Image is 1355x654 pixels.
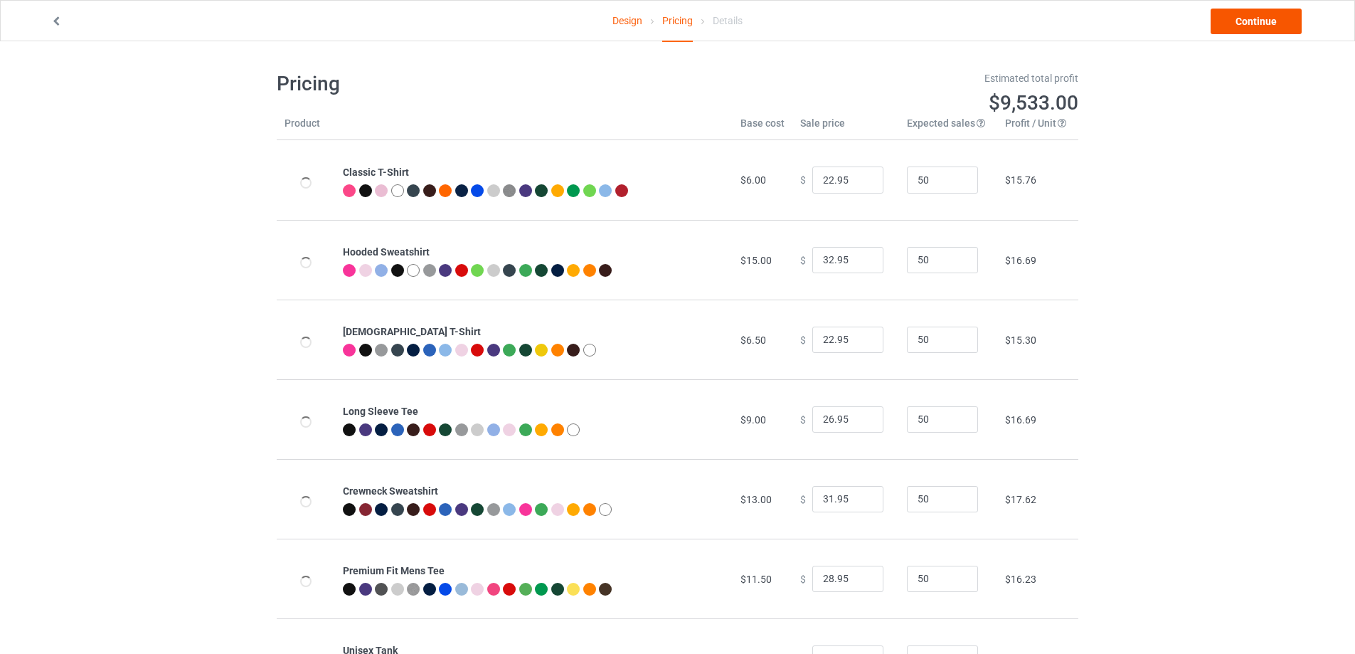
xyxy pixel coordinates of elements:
[899,116,997,140] th: Expected sales
[343,167,409,178] b: Classic T-Shirt
[612,1,642,41] a: Design
[997,116,1078,140] th: Profit / Unit
[1211,9,1302,34] a: Continue
[1005,414,1036,426] span: $16.69
[740,574,772,585] span: $11.50
[277,116,335,140] th: Product
[503,184,516,197] img: heather_texture.png
[800,413,806,425] span: $
[800,334,806,345] span: $
[800,254,806,265] span: $
[800,174,806,186] span: $
[1005,574,1036,585] span: $16.23
[1005,494,1036,505] span: $17.62
[740,334,766,346] span: $6.50
[740,414,766,426] span: $9.00
[1005,255,1036,266] span: $16.69
[792,116,899,140] th: Sale price
[800,573,806,584] span: $
[989,91,1078,115] span: $9,533.00
[740,174,766,186] span: $6.00
[688,71,1079,85] div: Estimated total profit
[733,116,792,140] th: Base cost
[343,485,438,497] b: Crewneck Sweatshirt
[1005,334,1036,346] span: $15.30
[343,326,481,337] b: [DEMOGRAPHIC_DATA] T-Shirt
[1005,174,1036,186] span: $15.76
[407,583,420,596] img: heather_texture.png
[662,1,693,42] div: Pricing
[277,71,668,97] h1: Pricing
[740,255,772,266] span: $15.00
[713,1,743,41] div: Details
[343,565,445,576] b: Premium Fit Mens Tee
[343,246,430,258] b: Hooded Sweatshirt
[343,406,418,417] b: Long Sleeve Tee
[740,494,772,505] span: $13.00
[800,493,806,505] span: $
